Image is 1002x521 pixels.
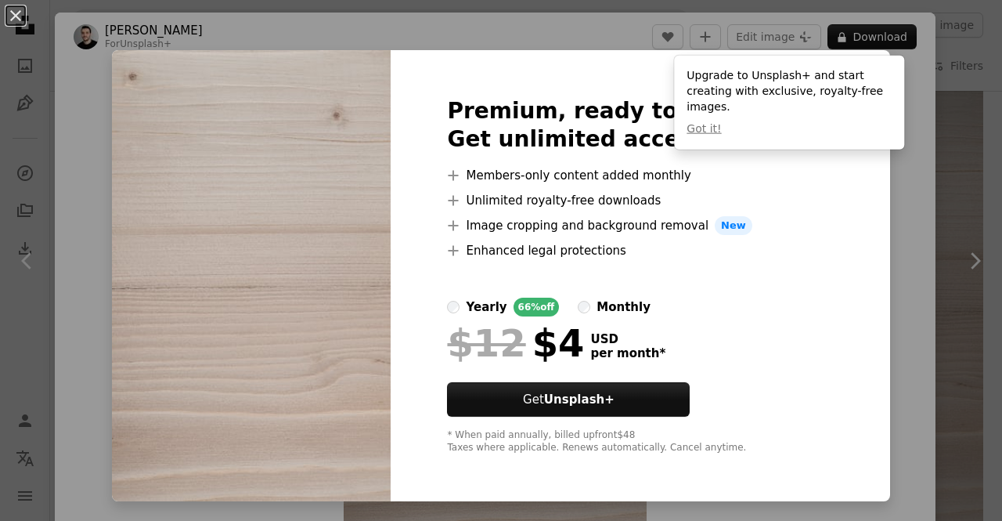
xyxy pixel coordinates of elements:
[597,298,651,317] div: monthly
[514,298,560,317] div: 66% off
[447,323,584,364] div: $4
[466,298,506,317] div: yearly
[674,56,904,150] div: Upgrade to Unsplash+ and start creating with exclusive, royalty-free images.
[447,241,833,260] li: Enhanced legal protections
[578,301,590,313] input: monthly
[687,121,721,137] button: Got it!
[544,393,615,407] strong: Unsplash+
[447,191,833,210] li: Unlimited royalty-free downloads
[447,301,460,313] input: yearly66%off
[447,429,833,454] div: * When paid annually, billed upfront $48 Taxes where applicable. Renews automatically. Cancel any...
[112,50,391,501] img: premium_photo-1671612828903-dc019accc402
[590,346,665,360] span: per month *
[447,216,833,235] li: Image cropping and background removal
[447,382,690,417] button: GetUnsplash+
[590,332,665,346] span: USD
[447,166,833,185] li: Members-only content added monthly
[447,97,833,154] h2: Premium, ready to use images. Get unlimited access.
[447,323,525,364] span: $12
[715,216,752,235] span: New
